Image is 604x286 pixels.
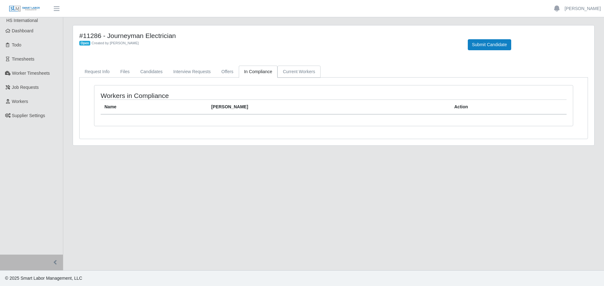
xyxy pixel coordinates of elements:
span: Supplier Settings [12,113,45,118]
a: [PERSON_NAME] [565,5,601,12]
th: [PERSON_NAME] [207,100,450,115]
img: SLM Logo [9,5,40,12]
span: Dashboard [12,28,34,33]
span: Job Requests [12,85,39,90]
span: HS International [6,18,38,23]
a: Files [115,66,135,78]
a: Current Workers [277,66,320,78]
th: Name [101,100,207,115]
a: Request Info [79,66,115,78]
span: © 2025 Smart Labor Management, LLC [5,276,82,281]
span: Todo [12,42,21,47]
th: Action [450,100,567,115]
span: Timesheets [12,57,35,62]
h4: Workers in Compliance [101,92,289,100]
a: Interview Requests [168,66,216,78]
span: Workers [12,99,28,104]
button: Submit Candidate [468,39,511,50]
span: Open [79,41,90,46]
a: Offers [216,66,239,78]
a: In Compliance [239,66,278,78]
h4: #11286 - Journeyman Electrician [79,32,458,40]
span: Worker Timesheets [12,71,50,76]
a: Candidates [135,66,168,78]
span: Created by [PERSON_NAME] [92,41,139,45]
